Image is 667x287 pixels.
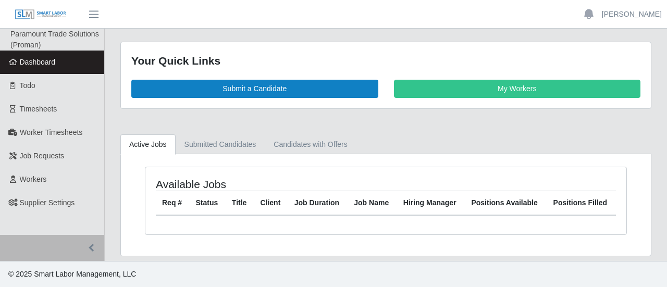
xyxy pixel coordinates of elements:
[20,58,56,66] span: Dashboard
[176,134,265,155] a: Submitted Candidates
[15,9,67,20] img: SLM Logo
[288,191,348,215] th: Job Duration
[190,191,226,215] th: Status
[156,191,190,215] th: Req #
[394,80,641,98] a: My Workers
[397,191,465,215] th: Hiring Manager
[156,178,338,191] h4: Available Jobs
[8,270,136,278] span: © 2025 Smart Labor Management, LLC
[226,191,254,215] th: Title
[20,198,75,207] span: Supplier Settings
[131,53,640,69] div: Your Quick Links
[131,80,378,98] a: Submit a Candidate
[602,9,662,20] a: [PERSON_NAME]
[20,152,65,160] span: Job Requests
[120,134,176,155] a: Active Jobs
[348,191,397,215] th: Job Name
[20,128,82,136] span: Worker Timesheets
[10,30,99,49] span: Paramount Trade Solutions (Proman)
[20,105,57,113] span: Timesheets
[254,191,288,215] th: Client
[20,81,35,90] span: Todo
[465,191,547,215] th: Positions Available
[20,175,47,183] span: Workers
[547,191,616,215] th: Positions Filled
[265,134,356,155] a: Candidates with Offers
